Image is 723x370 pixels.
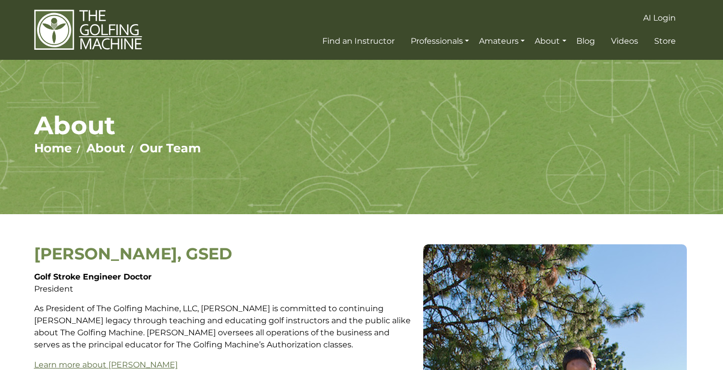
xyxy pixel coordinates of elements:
[322,36,395,46] span: Find an Instructor
[609,32,641,50] a: Videos
[86,141,125,155] a: About
[34,141,72,155] a: Home
[140,141,201,155] a: Our Team
[34,9,142,51] img: The Golfing Machine
[408,32,471,50] a: Professionals
[320,32,397,50] a: Find an Instructor
[476,32,527,50] a: Amateurs
[611,36,638,46] span: Videos
[34,244,413,263] h2: [PERSON_NAME], GSED
[652,32,678,50] a: Store
[34,303,413,351] p: As President of The Golfing Machine, LLC, [PERSON_NAME] is committed to continuing [PERSON_NAME] ...
[654,36,676,46] span: Store
[576,36,595,46] span: Blog
[641,9,678,27] a: AI Login
[574,32,597,50] a: Blog
[34,272,152,282] strong: Golf Stroke Engineer Doctor
[34,110,689,141] h1: About
[34,360,178,369] a: Learn more about [PERSON_NAME]
[643,13,676,23] span: AI Login
[532,32,568,50] a: About
[34,271,413,295] p: President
